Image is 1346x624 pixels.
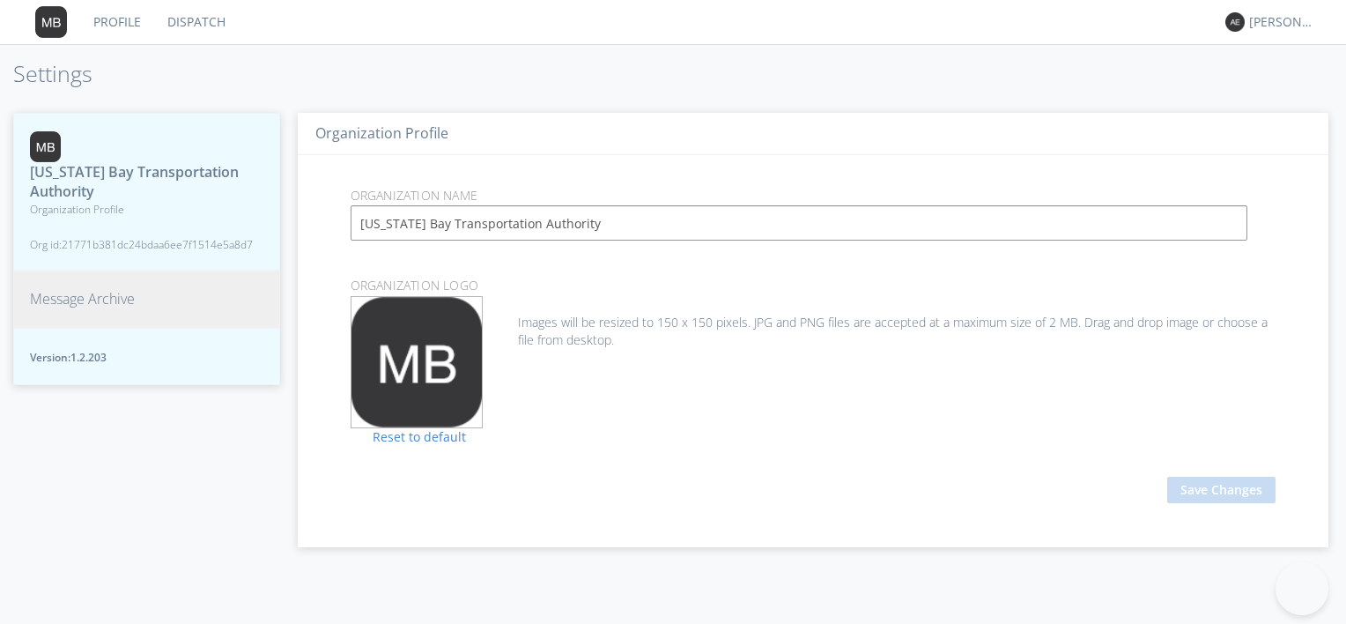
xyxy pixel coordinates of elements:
[337,186,1289,205] p: Organization Name
[351,297,482,427] img: 373638.png
[1225,12,1245,32] img: 373638.png
[30,162,263,203] span: [US_STATE] Bay Transportation Authority
[35,6,67,38] img: 373638.png
[30,237,263,252] span: Org id: 21771b381dc24bdaa6ee7f1514e5a8d7
[30,350,263,365] span: Version: 1.2.203
[1276,562,1328,615] iframe: Toggle Customer Support
[30,131,61,162] img: 373638.png
[13,113,280,271] button: [US_STATE] Bay Transportation AuthorityOrganization ProfileOrg id:21771b381dc24bdaa6ee7f1514e5a8d7
[30,202,263,217] span: Organization Profile
[351,428,466,445] a: Reset to default
[13,271,280,328] button: Message Archive
[337,276,1289,295] p: Organization Logo
[13,328,280,385] button: Version:1.2.203
[351,296,1276,349] div: Images will be resized to 150 x 150 pixels. JPG and PNG files are accepted at a maximum size of 2...
[351,205,1248,241] input: Enter Organization Name
[1167,477,1276,503] button: Save Changes
[30,289,135,309] span: Message Archive
[315,126,1311,142] h3: Organization Profile
[1249,13,1315,31] div: [PERSON_NAME]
